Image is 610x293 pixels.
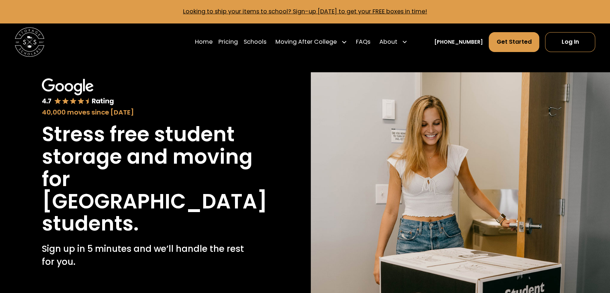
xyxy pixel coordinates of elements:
[489,32,539,52] a: Get Started
[195,32,213,52] a: Home
[379,38,397,47] div: About
[244,32,266,52] a: Schools
[42,212,139,235] h1: students.
[376,32,410,52] div: About
[42,107,257,117] div: 40,000 moves since [DATE]
[42,123,257,190] h1: Stress free student storage and moving for
[42,242,257,269] p: Sign up in 5 minutes and we’ll handle the rest for you.
[275,38,337,47] div: Moving After College
[42,78,114,106] img: Google 4.7 star rating
[218,32,238,52] a: Pricing
[42,190,267,213] h1: [GEOGRAPHIC_DATA]
[183,7,427,16] a: Looking to ship your items to school? Sign-up [DATE] to get your FREE boxes in time!
[545,32,595,52] a: Log In
[15,27,44,57] img: Storage Scholars main logo
[273,32,350,52] div: Moving After College
[356,32,370,52] a: FAQs
[434,38,483,46] a: [PHONE_NUMBER]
